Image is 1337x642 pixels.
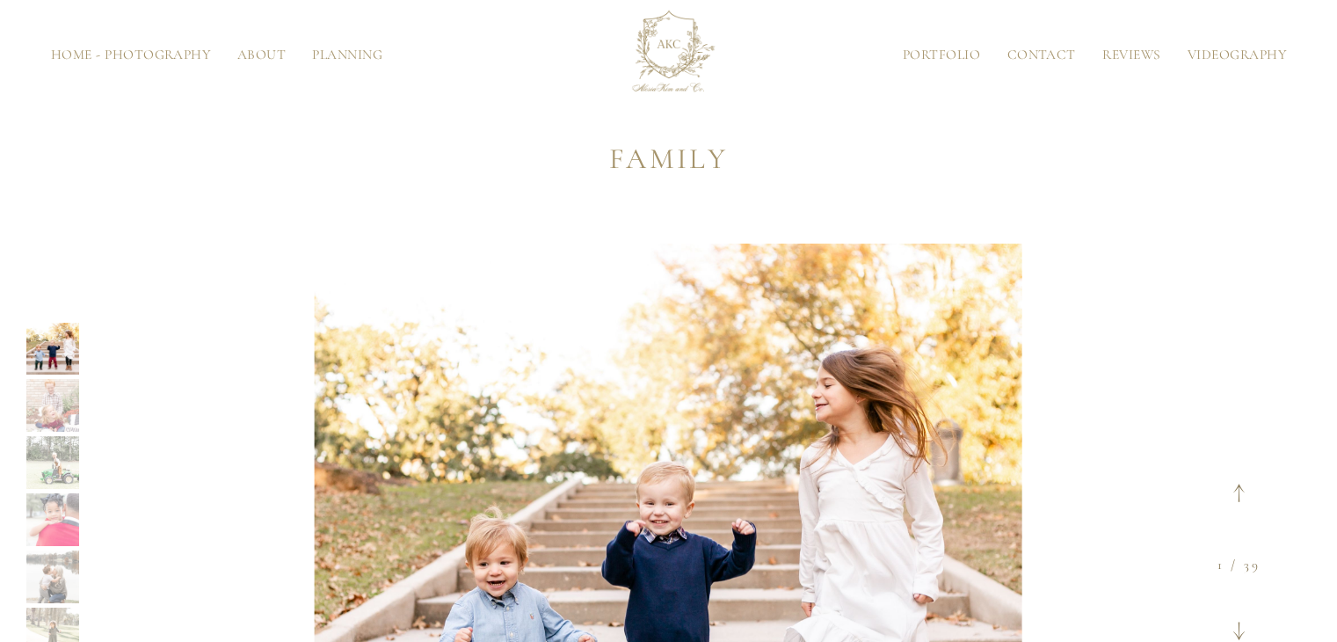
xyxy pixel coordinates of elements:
a: About [224,48,300,62]
span: 39 [1244,557,1261,573]
a: Contact [993,48,1089,62]
a: Planning [299,48,396,62]
a: Portfolio [890,48,994,62]
span: / [1231,557,1238,573]
h1: Family [152,136,1186,183]
a: Reviews [1089,48,1174,62]
img: AlesiaKim and Co. [621,7,717,104]
span: 1 [1217,557,1224,573]
a: Videography [1174,48,1300,62]
a: Home - Photography [38,48,224,62]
